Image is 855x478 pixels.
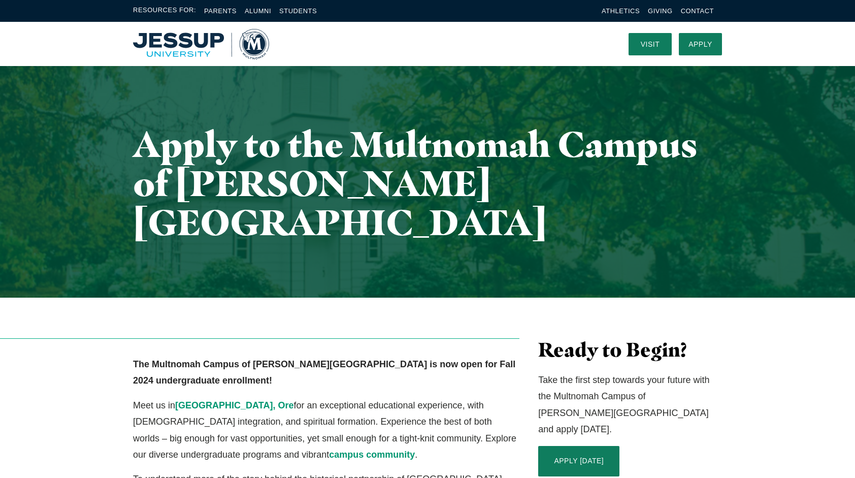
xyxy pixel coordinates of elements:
a: [GEOGRAPHIC_DATA], Ore [175,400,293,410]
h3: Ready to Begin? [538,338,722,362]
img: Multnomah University Logo [133,29,269,59]
a: Visit [629,33,672,55]
p: Take the first step towards your future with the Multnomah Campus of [PERSON_NAME][GEOGRAPHIC_DAT... [538,372,722,438]
h1: Apply to the Multnomah Campus of [PERSON_NAME][GEOGRAPHIC_DATA] [133,124,722,242]
a: Athletics [602,7,640,15]
strong: The Multnomah Campus of [PERSON_NAME][GEOGRAPHIC_DATA] is now open for Fall 2024 undergraduate en... [133,359,515,386]
a: Contact [681,7,714,15]
a: Home [133,29,269,59]
p: Meet us in for an exceptional educational experience, with [DEMOGRAPHIC_DATA] integration, and sp... [133,397,519,463]
a: Parents [204,7,237,15]
span: Resources For: [133,5,196,17]
a: Students [279,7,317,15]
a: Alumni [245,7,271,15]
a: campus community [329,450,415,460]
a: Giving [648,7,673,15]
a: APPLY [DATE] [538,446,619,476]
a: Apply [679,33,722,55]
